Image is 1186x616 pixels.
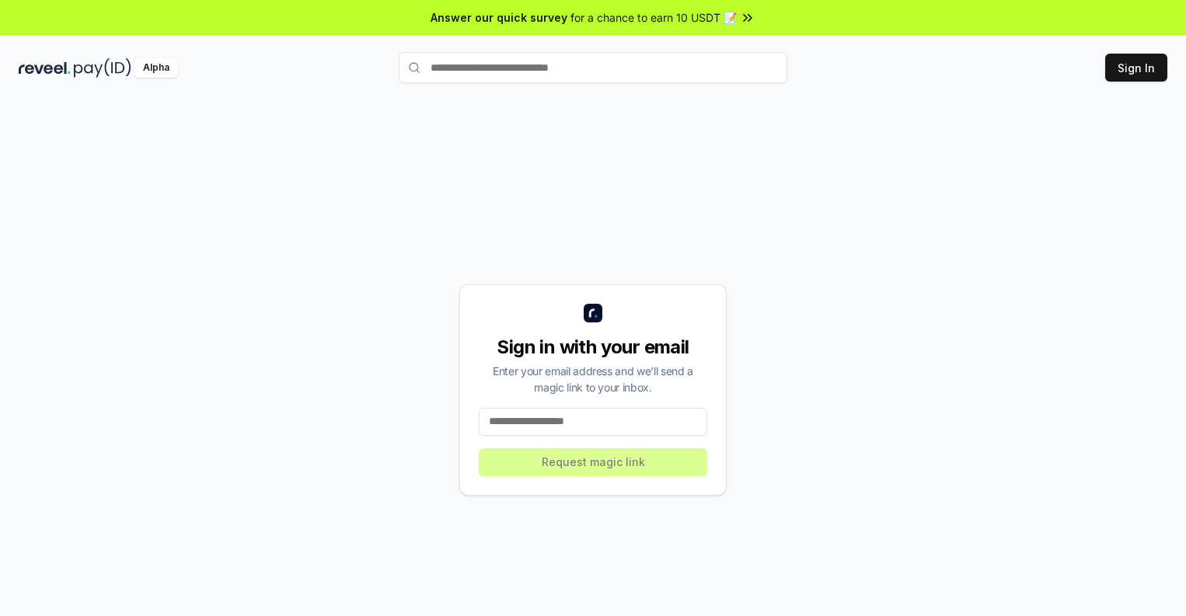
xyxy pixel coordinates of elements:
[479,363,707,395] div: Enter your email address and we’ll send a magic link to your inbox.
[479,335,707,360] div: Sign in with your email
[74,58,131,78] img: pay_id
[431,9,567,26] span: Answer our quick survey
[134,58,178,78] div: Alpha
[584,304,602,322] img: logo_small
[570,9,737,26] span: for a chance to earn 10 USDT 📝
[19,58,71,78] img: reveel_dark
[1105,54,1167,82] button: Sign In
